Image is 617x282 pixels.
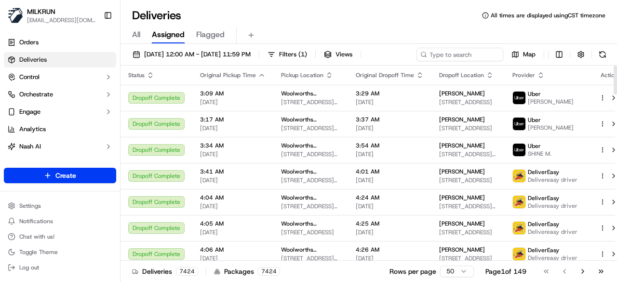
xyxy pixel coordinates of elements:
span: [DATE] [356,124,424,132]
span: [DATE] [356,202,424,210]
span: Notifications [19,217,53,225]
span: 4:25 AM [356,220,424,228]
button: Engage [4,104,116,120]
span: Filters [279,50,307,59]
span: [PERSON_NAME] [439,168,485,175]
span: Original Pickup Time [200,71,256,79]
span: [PERSON_NAME] [439,246,485,254]
span: [DATE] [200,202,266,210]
span: [PERSON_NAME] [439,194,485,201]
span: [PERSON_NAME] [439,220,485,228]
p: Rows per page [389,267,436,276]
span: Chat with us! [19,233,54,241]
span: [PERSON_NAME] [439,142,485,149]
span: Woolworths Supermarket [GEOGRAPHIC_DATA] - [GEOGRAPHIC_DATA] [281,116,340,123]
span: Woolworths Supermarket [GEOGRAPHIC_DATA] - [GEOGRAPHIC_DATA] [281,168,340,175]
img: uber-new-logo.jpeg [513,118,525,130]
button: [EMAIL_ADDRESS][DOMAIN_NAME] [27,16,96,24]
span: MILKRUN [27,7,55,16]
span: 4:24 AM [356,194,424,201]
span: Delivereasy driver [528,202,577,210]
span: [PERSON_NAME] [528,98,574,106]
span: [DATE] [200,176,266,184]
span: [STREET_ADDRESS] [439,255,497,262]
span: 3:37 AM [356,116,424,123]
input: Type to search [416,48,503,61]
button: Refresh [596,48,609,61]
a: Product Catalog [4,156,116,172]
button: Chat with us! [4,230,116,243]
span: Settings [19,202,41,210]
button: Orchestrate [4,87,116,102]
img: delivereasy_logo.png [513,170,525,182]
span: [STREET_ADDRESS][PERSON_NAME] [281,176,340,184]
span: [DATE] [356,98,424,106]
img: delivereasy_logo.png [513,222,525,234]
span: Uber [528,116,541,124]
a: Orders [4,35,116,50]
span: [STREET_ADDRESS] [281,228,340,236]
span: Nash AI [19,142,41,151]
span: [STREET_ADDRESS] [439,124,497,132]
span: Map [523,50,536,59]
span: [DATE] [200,150,266,158]
div: Deliveries [132,267,198,276]
span: [PERSON_NAME] [439,116,485,123]
span: [DATE] [356,176,424,184]
button: Toggle Theme [4,245,116,259]
div: Packages [214,267,280,276]
button: Views [320,48,357,61]
button: Nash AI [4,139,116,154]
span: [PERSON_NAME] [528,124,574,132]
span: Status [128,71,145,79]
span: 3:34 AM [200,142,266,149]
span: 4:05 AM [200,220,266,228]
span: DeliverEasy [528,168,559,176]
span: 3:09 AM [200,90,266,97]
span: Woolworths Supermarket NZ - [GEOGRAPHIC_DATA] [281,194,340,201]
span: Deliveries [19,55,47,64]
span: Uber [528,142,541,150]
span: Woolworths Supermarket [GEOGRAPHIC_DATA] - Feilding [281,246,340,254]
span: Dropoff Location [439,71,484,79]
div: Page 1 of 149 [485,267,526,276]
span: DeliverEasy [528,220,559,228]
a: Analytics [4,121,116,137]
img: delivereasy_logo.png [513,196,525,208]
a: Deliveries [4,52,116,67]
span: DeliverEasy [528,194,559,202]
span: Orders [19,38,39,47]
img: delivereasy_logo.png [513,248,525,260]
span: [DATE] [356,228,424,236]
button: Log out [4,261,116,274]
span: 4:06 AM [200,246,266,254]
span: Pickup Location [281,71,323,79]
span: [STREET_ADDRESS][PERSON_NAME] [281,124,340,132]
span: [STREET_ADDRESS][PERSON_NAME] [281,202,340,210]
span: Product Catalog [19,160,66,168]
span: Provider [512,71,535,79]
span: [STREET_ADDRESS][PERSON_NAME] [281,150,340,158]
span: [STREET_ADDRESS][PERSON_NAME] [439,150,497,158]
span: [STREET_ADDRESS][PERSON_NAME] [281,98,340,106]
span: [STREET_ADDRESS] [439,98,497,106]
span: SHINE M. [528,150,551,158]
span: [STREET_ADDRESS] [439,228,497,236]
span: ( 1 ) [298,50,307,59]
button: Filters(1) [263,48,311,61]
span: [DATE] [200,124,266,132]
img: uber-new-logo.jpeg [513,144,525,156]
span: Create [55,171,76,180]
span: Flagged [196,29,225,40]
span: [PERSON_NAME] [439,90,485,97]
span: [DATE] [356,150,424,158]
span: [DATE] [200,255,266,262]
span: Engage [19,107,40,116]
button: Map [507,48,540,61]
span: 3:29 AM [356,90,424,97]
span: All times are displayed using CST timezone [491,12,605,19]
span: [DATE] [200,228,266,236]
span: Orchestrate [19,90,53,99]
span: Assigned [152,29,185,40]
